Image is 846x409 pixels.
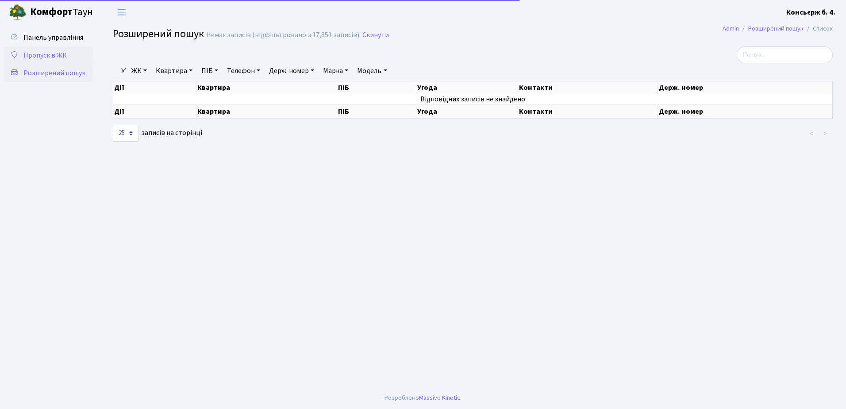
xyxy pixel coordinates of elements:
th: Угода [416,81,518,94]
th: Контакти [518,81,658,94]
a: Телефон [223,63,264,78]
li: Список [804,24,833,34]
span: Таун [30,5,93,20]
th: Дії [113,105,196,118]
a: Марка [319,63,352,78]
div: Розроблено . [385,393,461,403]
a: Admin [723,24,739,33]
a: Розширений пошук [748,24,804,33]
span: Розширений пошук [113,26,204,42]
a: Квартира [152,63,196,78]
a: Розширений пошук [4,64,93,82]
td: Відповідних записів не знайдено [113,94,833,104]
nav: breadcrumb [709,19,846,38]
span: Розширений пошук [23,68,85,78]
th: ПІБ [337,81,416,94]
div: Немає записів (відфільтровано з 17,851 записів). [206,31,361,39]
span: Пропуск в ЖК [23,50,67,60]
th: Квартира [196,81,337,94]
a: Держ. номер [265,63,318,78]
a: Massive Kinetic [419,393,460,402]
th: Квартира [196,105,337,118]
th: Дії [113,81,196,94]
th: Держ. номер [658,81,833,94]
label: записів на сторінці [113,125,202,142]
button: Переключити навігацію [111,5,133,19]
b: Консьєрж б. 4. [786,8,835,17]
select: записів на сторінці [113,125,138,142]
span: Панель управління [23,33,83,42]
img: logo.png [9,4,27,21]
a: Скинути [362,31,389,39]
th: Контакти [518,105,658,118]
th: Держ. номер [658,105,833,118]
a: Консьєрж б. 4. [786,7,835,18]
input: Пошук... [737,46,833,63]
a: Панель управління [4,29,93,46]
th: ПІБ [337,105,416,118]
a: ЖК [128,63,150,78]
th: Угода [416,105,518,118]
a: ПІБ [198,63,222,78]
a: Пропуск в ЖК [4,46,93,64]
a: Модель [354,63,390,78]
b: Комфорт [30,5,73,19]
